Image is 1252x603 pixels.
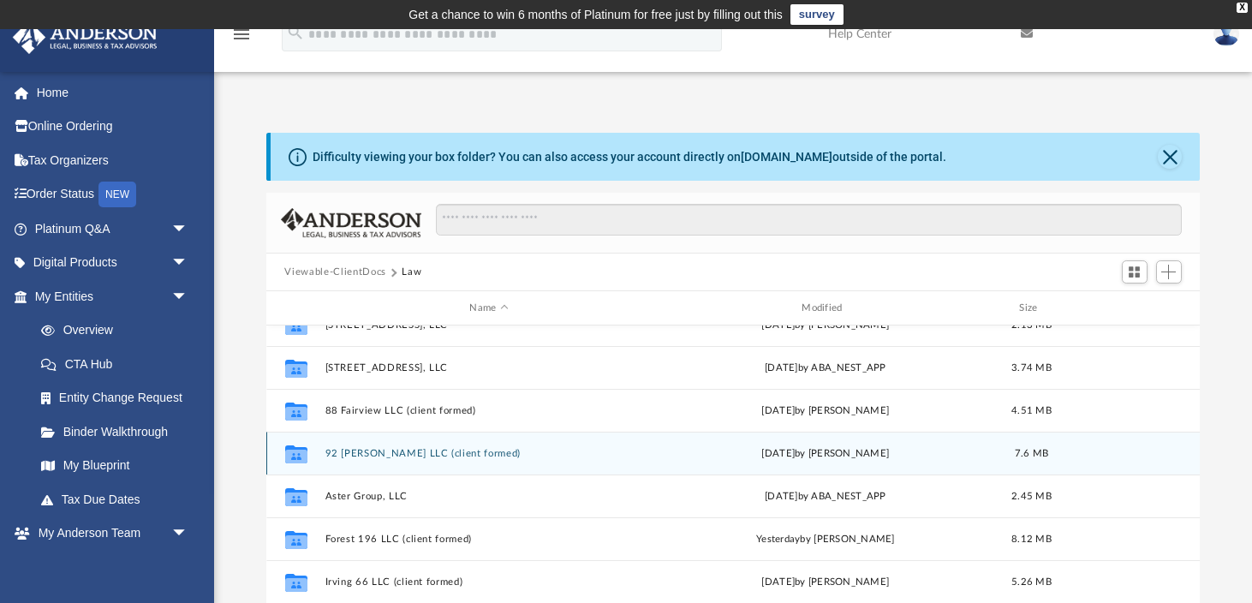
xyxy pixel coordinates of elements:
span: arrow_drop_down [171,516,206,552]
input: Search files and folders [436,204,1181,236]
div: close [1237,3,1248,13]
a: My Blueprint [24,449,206,483]
div: [DATE] by [PERSON_NAME] [661,318,990,333]
img: User Pic [1213,21,1239,46]
a: Digital Productsarrow_drop_down [12,246,214,280]
a: Overview [24,313,214,348]
a: Order StatusNEW [12,177,214,212]
span: yesterday [756,534,800,544]
div: by [PERSON_NAME] [661,532,990,547]
button: Viewable-ClientDocs [284,265,385,280]
span: 7.6 MB [1014,449,1048,458]
a: My Anderson Teamarrow_drop_down [12,516,206,551]
button: [STREET_ADDRESS], LLC [325,362,653,373]
div: NEW [98,182,136,207]
div: [DATE] by ABA_NEST_APP [661,361,990,376]
button: 92 [PERSON_NAME] LLC (client formed) [325,448,653,459]
span: 2.45 MB [1011,492,1052,501]
a: [DOMAIN_NAME] [741,150,832,164]
div: id [1073,301,1193,316]
span: 8.12 MB [1011,534,1052,544]
button: 88 Fairview LLC (client formed) [325,405,653,416]
div: Difficulty viewing your box folder? You can also access your account directly on outside of the p... [313,148,946,166]
button: Aster Group, LLC [325,491,653,502]
a: Online Ordering [12,110,214,144]
i: menu [231,24,252,45]
div: [DATE] by [PERSON_NAME] [661,575,990,590]
a: Platinum Q&Aarrow_drop_down [12,212,214,246]
a: survey [790,4,844,25]
span: 2.13 MB [1011,320,1052,330]
img: Anderson Advisors Platinum Portal [8,21,163,54]
button: [STREET_ADDRESS], LLC [325,319,653,331]
a: Entity Change Request [24,381,214,415]
div: Name [324,301,653,316]
div: [DATE] by ABA_NEST_APP [661,489,990,504]
a: My Entitiesarrow_drop_down [12,279,214,313]
span: arrow_drop_down [171,246,206,281]
a: Tax Organizers [12,143,214,177]
button: Law [402,265,421,280]
a: Binder Walkthrough [24,415,214,449]
a: Home [12,75,214,110]
div: [DATE] by [PERSON_NAME] [661,446,990,462]
i: search [286,23,305,42]
span: 3.74 MB [1011,363,1052,373]
span: arrow_drop_down [171,279,206,314]
div: Size [997,301,1065,316]
div: [DATE] by [PERSON_NAME] [661,403,990,419]
button: Close [1158,145,1182,169]
span: 4.51 MB [1011,406,1052,415]
span: arrow_drop_down [171,212,206,247]
div: Get a chance to win 6 months of Platinum for free just by filling out this [408,4,783,25]
div: Modified [660,301,989,316]
div: id [273,301,316,316]
a: CTA Hub [24,347,214,381]
button: Irving 66 LLC (client formed) [325,576,653,588]
button: Forest 196 LLC (client formed) [325,534,653,545]
button: Switch to Grid View [1122,260,1148,284]
button: Add [1156,260,1182,284]
a: Tax Due Dates [24,482,214,516]
span: 5.26 MB [1011,577,1052,587]
a: menu [231,33,252,45]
